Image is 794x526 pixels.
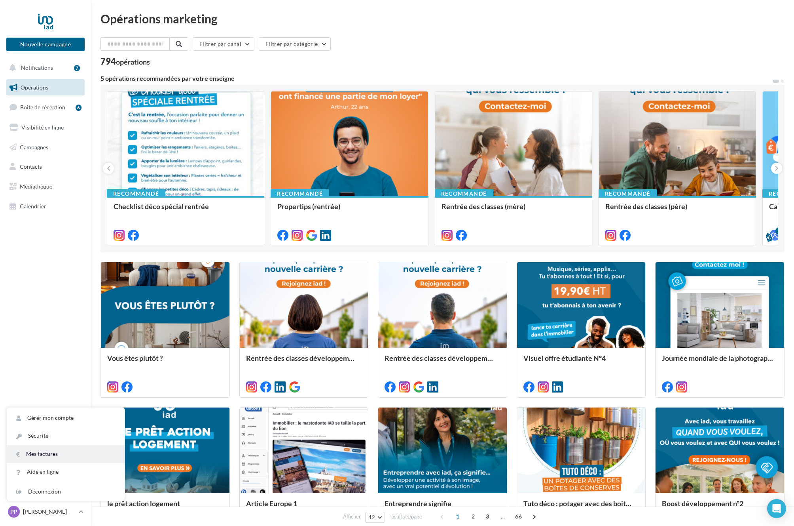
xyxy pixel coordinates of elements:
div: Opérations marketing [100,13,785,25]
span: 12 [369,514,375,520]
div: Déconnexion [7,483,125,501]
span: 2 [467,510,479,523]
div: opérations [116,58,150,65]
div: Rentrée des classes (mère) [442,202,586,218]
a: Aide en ligne [7,463,125,481]
button: Notifications 7 [5,59,83,76]
a: Visibilité en ligne [5,119,86,136]
div: Recommandé [107,189,165,198]
div: Checklist déco spécial rentrée [114,202,258,218]
span: Boîte de réception [20,104,65,111]
a: Contacts [5,158,86,175]
span: PP [10,508,17,516]
div: Open Intercom Messenger [767,499,786,518]
span: Contacts [20,163,42,170]
div: Rentrée des classes développement (conseiller) [385,354,500,370]
a: Médiathèque [5,178,86,195]
div: Recommandé [599,189,657,198]
div: Rentrée des classes (père) [605,202,749,218]
a: Calendrier [5,198,86,215]
a: Boîte de réception6 [5,99,86,116]
div: 5 opérations recommandées par votre enseigne [100,75,772,82]
a: PP [PERSON_NAME] [6,504,85,519]
span: Opérations [21,84,48,91]
a: Campagnes [5,139,86,156]
div: Boost développement n°2 [662,499,778,515]
a: Opérations [5,79,86,96]
div: le prêt action logement [107,499,223,515]
button: 12 [365,512,385,523]
span: Visibilité en ligne [21,124,64,131]
div: Entreprendre signifie [385,499,500,515]
a: Gérer mon compte [7,409,125,427]
div: Recommandé [435,189,493,198]
div: 5 [775,227,783,234]
span: ... [496,510,509,523]
a: Mes factures [7,445,125,463]
button: Filtrer par canal [193,37,254,51]
span: 1 [451,510,464,523]
div: 794 [100,57,150,66]
div: Rentrée des classes développement (conseillère) [246,354,362,370]
div: Propertips (rentrée) [277,202,421,218]
span: Campagnes [20,143,48,150]
a: Sécurité [7,427,125,445]
span: Notifications [21,64,53,71]
div: Visuel offre étudiante N°4 [523,354,639,370]
div: Vous êtes plutôt ? [107,354,223,370]
div: Recommandé [271,189,329,198]
span: Médiathèque [20,183,52,190]
p: [PERSON_NAME] [23,508,76,516]
div: Article Europe 1 [246,499,362,515]
button: Filtrer par catégorie [259,37,331,51]
span: 66 [512,510,525,523]
div: Tuto déco : potager avec des boites de conserves [523,499,639,515]
div: 6 [76,105,81,111]
span: 3 [481,510,494,523]
div: Journée mondiale de la photographie [662,354,778,370]
div: 7 [74,65,80,71]
button: Nouvelle campagne [6,38,85,51]
span: Afficher [343,513,361,520]
span: résultats/page [389,513,422,520]
span: Calendrier [20,203,46,210]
